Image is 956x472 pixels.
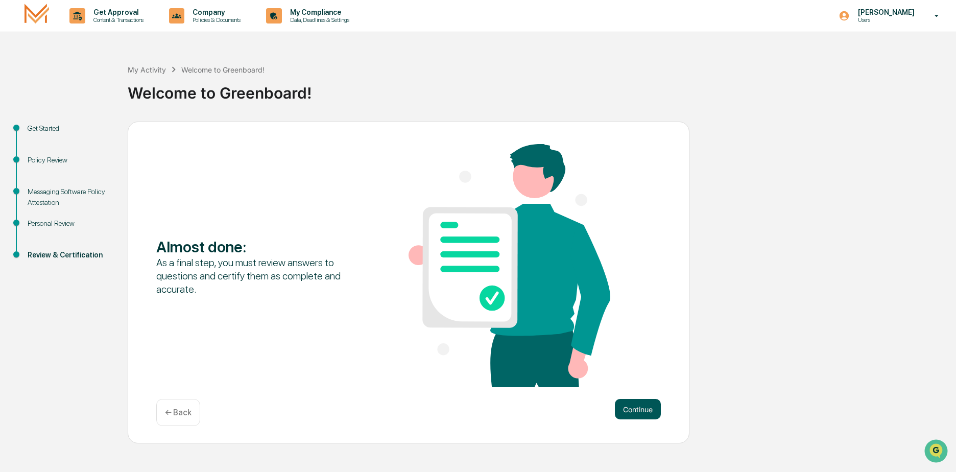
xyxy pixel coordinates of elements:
button: Start new chat [174,81,186,93]
img: Almost done [409,144,610,387]
div: Welcome to Greenboard! [128,76,951,102]
p: ← Back [165,408,192,417]
span: Attestations [84,129,127,139]
span: Preclearance [20,129,66,139]
img: logo [25,4,49,28]
a: 🖐️Preclearance [6,125,70,143]
a: 🗄️Attestations [70,125,131,143]
div: Policy Review [28,155,111,166]
p: Users [850,16,920,23]
div: Start new chat [35,78,168,88]
div: Messaging Software Policy Attestation [28,186,111,208]
button: Continue [615,399,661,419]
p: How can we help? [10,21,186,38]
div: Review & Certification [28,250,111,261]
p: [PERSON_NAME] [850,8,920,16]
p: Company [184,8,246,16]
p: Content & Transactions [85,16,149,23]
div: 🖐️ [10,130,18,138]
p: Policies & Documents [184,16,246,23]
div: Get Started [28,123,111,134]
div: We're available if you need us! [35,88,129,97]
div: Almost done : [156,238,358,256]
div: My Activity [128,65,166,74]
div: 🔎 [10,149,18,157]
div: 🗄️ [74,130,82,138]
p: Get Approval [85,8,149,16]
div: As a final step, you must review answers to questions and certify them as complete and accurate. [156,256,358,296]
p: Data, Deadlines & Settings [282,16,354,23]
a: 🔎Data Lookup [6,144,68,162]
span: Pylon [102,173,124,181]
div: Personal Review [28,218,111,229]
img: 1746055101610-c473b297-6a78-478c-a979-82029cc54cd1 [10,78,29,97]
iframe: Open customer support [923,438,951,466]
div: Welcome to Greenboard! [181,65,265,74]
a: Powered byPylon [72,173,124,181]
p: My Compliance [282,8,354,16]
span: Data Lookup [20,148,64,158]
